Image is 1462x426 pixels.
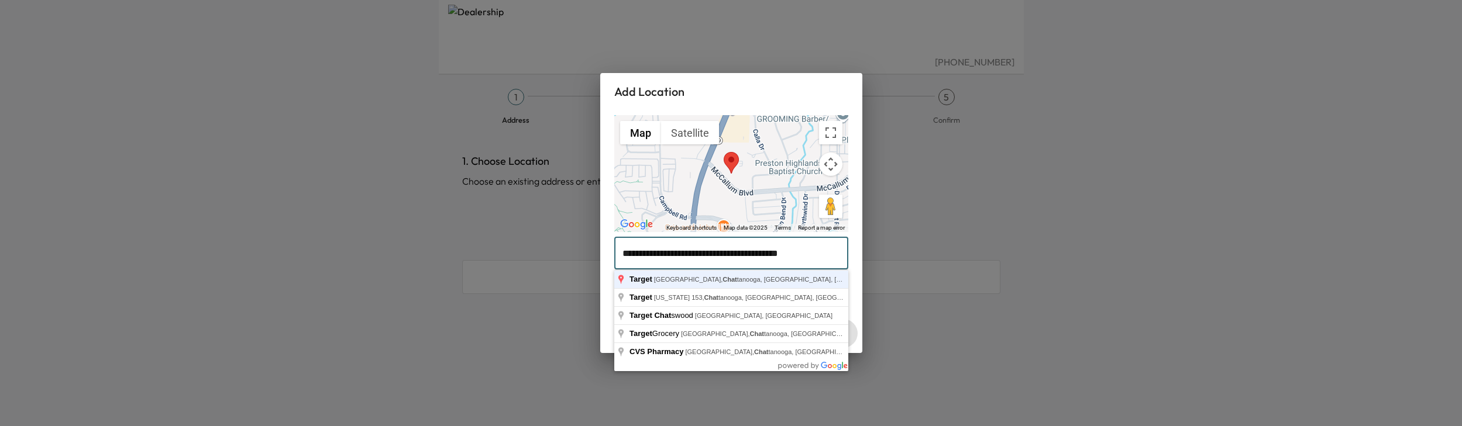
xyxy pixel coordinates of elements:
[681,330,928,337] span: [GEOGRAPHIC_DATA], tanooga, [GEOGRAPHIC_DATA], [GEOGRAPHIC_DATA]
[629,293,652,302] span: Target
[629,311,695,320] span: swood
[704,294,718,301] span: Chat
[754,348,768,355] span: Chat
[617,217,656,232] a: Open this area in Google Maps (opens a new window)
[629,347,684,356] span: CVS Pharmacy
[629,329,681,338] span: Grocery
[724,224,768,231] span: Map data ©2025
[819,195,842,218] button: Drag Pegman onto the map to open Street View
[617,217,656,232] img: Google
[654,294,954,301] span: [US_STATE] 153, tanooga, [GEOGRAPHIC_DATA], [GEOGRAPHIC_DATA], [GEOGRAPHIC_DATA]
[686,348,933,355] span: [GEOGRAPHIC_DATA], tanooga, [GEOGRAPHIC_DATA], [GEOGRAPHIC_DATA]
[819,121,842,144] button: Toggle fullscreen view
[661,121,719,144] button: Show satellite imagery
[819,153,842,176] button: Map camera controls
[750,330,764,337] span: Chat
[629,275,652,283] span: Target
[798,224,845,231] a: Report a map error
[666,224,717,232] button: Keyboard shortcuts
[629,329,652,338] span: Target
[600,73,862,110] h2: Add Location
[775,224,791,231] a: Terms (opens in new tab)
[723,276,737,283] span: Chat
[629,311,671,320] span: Target Chat
[695,312,833,319] span: [GEOGRAPHIC_DATA], [GEOGRAPHIC_DATA]
[654,276,902,283] span: [GEOGRAPHIC_DATA], tanooga, [GEOGRAPHIC_DATA], [GEOGRAPHIC_DATA]
[620,121,661,144] button: Show street map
